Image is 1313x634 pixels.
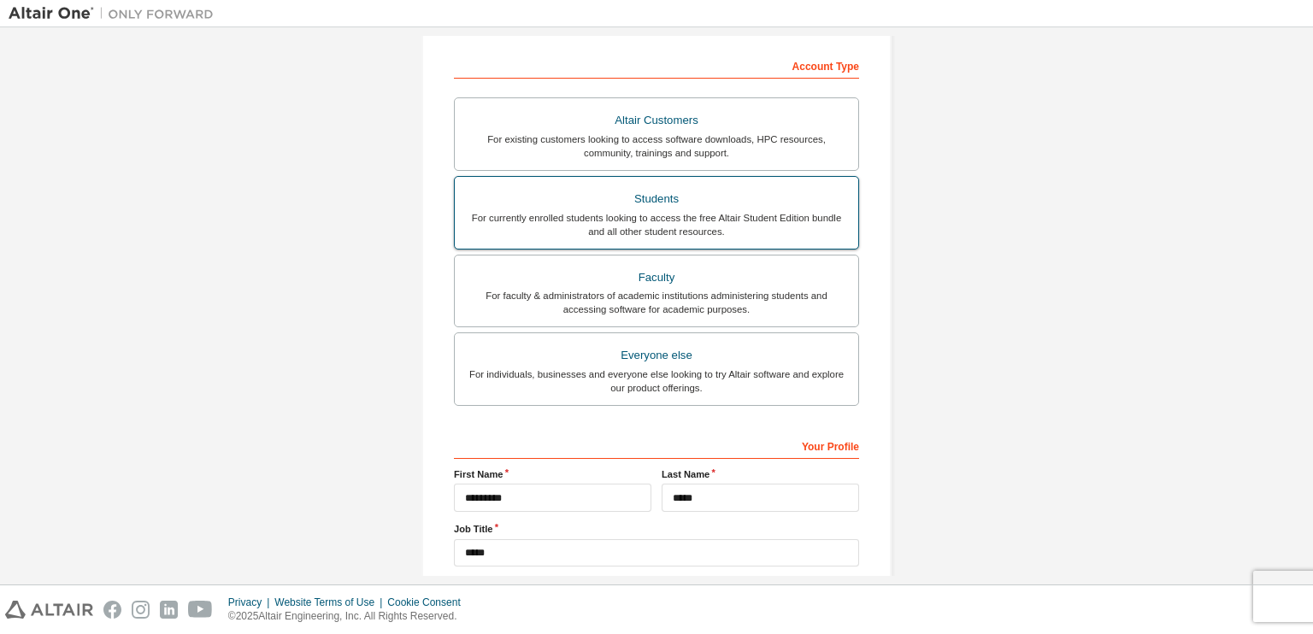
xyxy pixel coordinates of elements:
img: linkedin.svg [160,601,178,619]
div: Privacy [228,596,274,609]
div: For faculty & administrators of academic institutions administering students and accessing softwa... [465,289,848,316]
div: For individuals, businesses and everyone else looking to try Altair software and explore our prod... [465,367,848,395]
div: Website Terms of Use [274,596,387,609]
div: For currently enrolled students looking to access the free Altair Student Edition bundle and all ... [465,211,848,238]
div: For existing customers looking to access software downloads, HPC resources, community, trainings ... [465,132,848,160]
label: First Name [454,467,651,481]
p: © 2025 Altair Engineering, Inc. All Rights Reserved. [228,609,471,624]
div: Cookie Consent [387,596,470,609]
img: youtube.svg [188,601,213,619]
div: Altair Customers [465,109,848,132]
label: Last Name [662,467,859,481]
div: Everyone else [465,343,848,367]
div: Account Type [454,51,859,79]
label: Job Title [454,522,859,536]
img: instagram.svg [132,601,150,619]
img: altair_logo.svg [5,601,93,619]
div: Your Profile [454,431,859,459]
img: Altair One [9,5,222,22]
div: Students [465,187,848,211]
img: facebook.svg [103,601,121,619]
div: Faculty [465,266,848,290]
